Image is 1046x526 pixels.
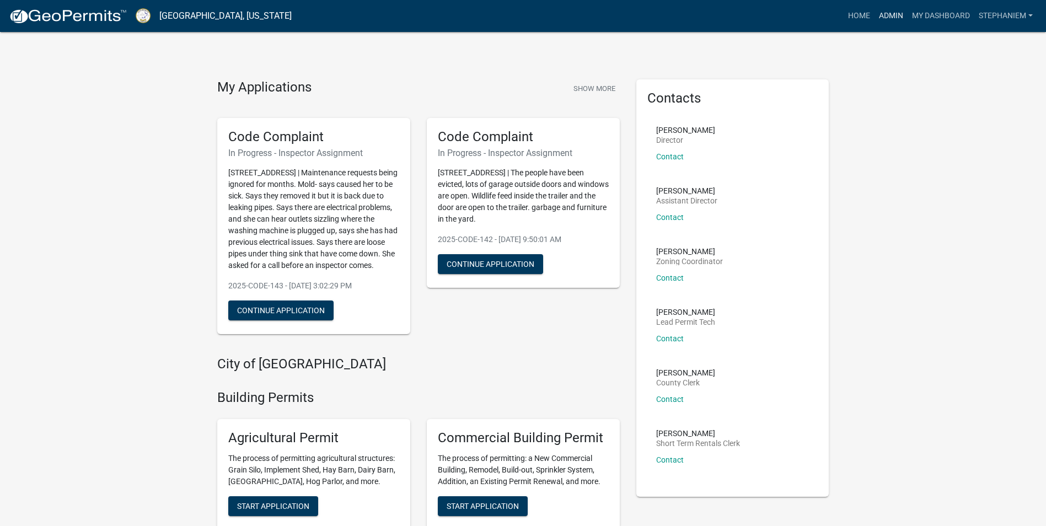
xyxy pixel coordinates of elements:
a: My Dashboard [908,6,974,26]
p: [PERSON_NAME] [656,369,715,377]
h6: In Progress - Inspector Assignment [438,148,609,158]
h4: Building Permits [217,390,620,406]
h5: Code Complaint [228,129,399,145]
h4: My Applications [217,79,312,96]
p: [PERSON_NAME] [656,126,715,134]
p: 2025-CODE-142 - [DATE] 9:50:01 AM [438,234,609,245]
p: The process of permitting: a New Commercial Building, Remodel, Build-out, Sprinkler System, Addit... [438,453,609,487]
p: [PERSON_NAME] [656,248,723,255]
button: Start Application [228,496,318,516]
a: Contact [656,455,684,464]
h5: Commercial Building Permit [438,430,609,446]
button: Continue Application [438,254,543,274]
span: Start Application [237,501,309,510]
button: Start Application [438,496,528,516]
h5: Code Complaint [438,129,609,145]
p: [STREET_ADDRESS] | The people have been evicted, lots of garage outside doors and windows are ope... [438,167,609,225]
p: Director [656,136,715,144]
a: Contact [656,334,684,343]
p: [PERSON_NAME] [656,308,715,316]
p: [STREET_ADDRESS] | Maintenance requests being ignored for months. Mold- says caused her to be sic... [228,167,399,271]
span: Start Application [447,501,519,510]
h4: City of [GEOGRAPHIC_DATA] [217,356,620,372]
p: [PERSON_NAME] [656,430,740,437]
p: [PERSON_NAME] [656,187,717,195]
button: Show More [569,79,620,98]
a: [GEOGRAPHIC_DATA], [US_STATE] [159,7,292,25]
a: StephanieM [974,6,1037,26]
p: The process of permitting agricultural structures: Grain Silo, Implement Shed, Hay Barn, Dairy Ba... [228,453,399,487]
p: Short Term Rentals Clerk [656,439,740,447]
p: 2025-CODE-143 - [DATE] 3:02:29 PM [228,280,399,292]
h5: Contacts [647,90,818,106]
a: Admin [875,6,908,26]
p: County Clerk [656,379,715,387]
a: Home [844,6,875,26]
p: Assistant Director [656,197,717,205]
button: Continue Application [228,300,334,320]
p: Zoning Coordinator [656,257,723,265]
h6: In Progress - Inspector Assignment [228,148,399,158]
img: Putnam County, Georgia [136,8,151,23]
h5: Agricultural Permit [228,430,399,446]
a: Contact [656,213,684,222]
p: Lead Permit Tech [656,318,715,326]
a: Contact [656,395,684,404]
a: Contact [656,152,684,161]
a: Contact [656,273,684,282]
